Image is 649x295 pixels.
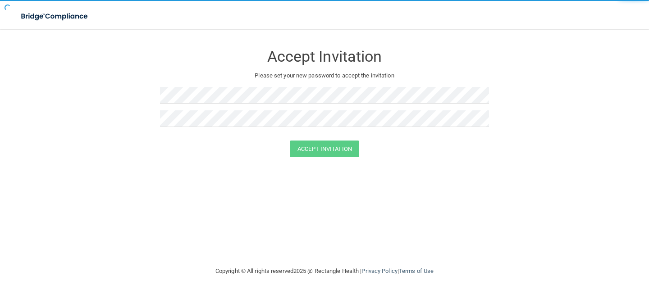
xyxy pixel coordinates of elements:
a: Terms of Use [399,268,434,274]
p: Please set your new password to accept the invitation [167,70,482,81]
button: Accept Invitation [290,141,359,157]
h3: Accept Invitation [160,48,489,65]
img: bridge_compliance_login_screen.278c3ca4.svg [14,7,96,26]
div: Copyright © All rights reserved 2025 @ Rectangle Health | | [160,257,489,286]
a: Privacy Policy [361,268,397,274]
